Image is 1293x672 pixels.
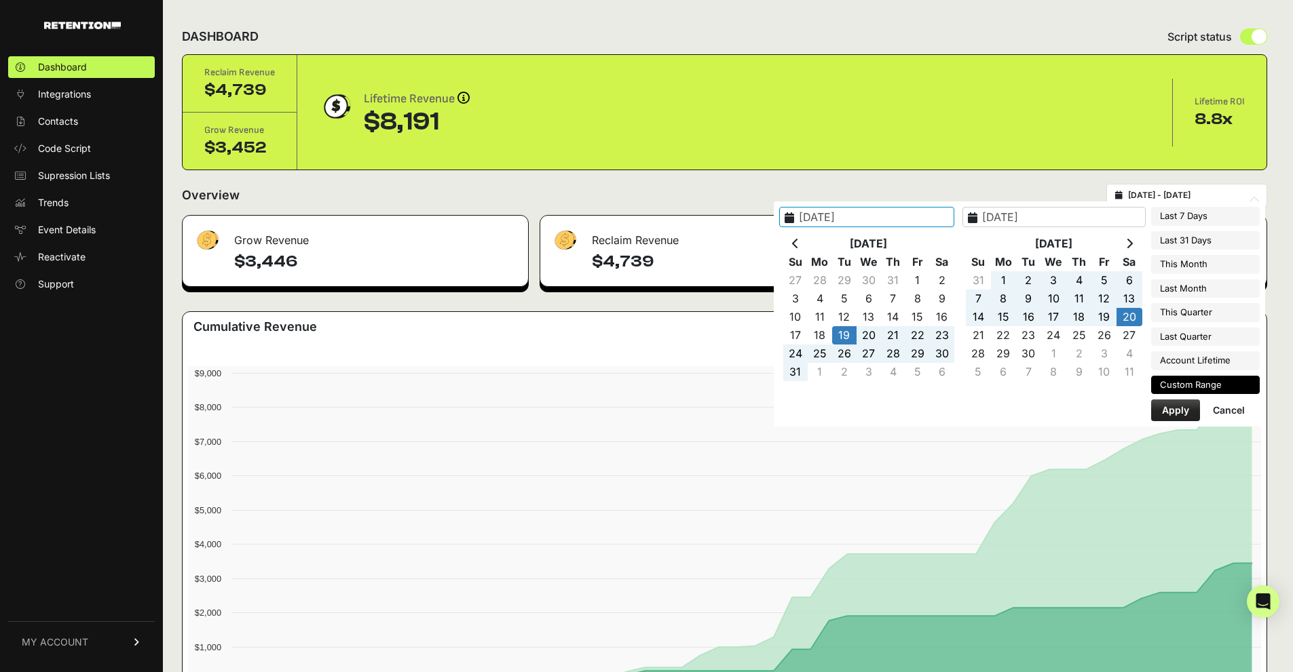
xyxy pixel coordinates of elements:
td: 11 [1066,290,1091,308]
div: Lifetime Revenue [364,90,470,108]
td: 1 [905,271,930,290]
li: Account Lifetime [1151,351,1260,370]
td: 13 [1117,290,1142,308]
td: 21 [881,326,905,344]
td: 9 [1016,290,1041,308]
text: $6,000 [195,471,221,481]
a: Contacts [8,111,155,132]
text: $7,000 [195,437,221,447]
h3: Cumulative Revenue [193,317,317,336]
h2: DASHBOARD [182,27,259,46]
div: Reclaim Revenue [204,66,275,79]
td: 13 [857,308,881,326]
span: Event Details [38,223,96,237]
td: 4 [881,363,905,381]
td: 19 [1091,308,1117,326]
div: Reclaim Revenue [540,216,898,256]
a: Integrations [8,83,155,105]
text: $3,000 [195,574,221,584]
a: MY ACCOUNT [8,621,155,663]
td: 25 [1066,326,1091,344]
text: $5,000 [195,505,221,515]
td: 5 [905,363,930,381]
td: 29 [905,344,930,363]
th: Sa [930,253,954,271]
td: 2 [930,271,954,290]
td: 6 [1117,271,1142,290]
th: [DATE] [808,235,930,253]
td: 29 [991,344,1016,363]
td: 19 [832,326,857,344]
a: Reactivate [8,246,155,268]
td: 31 [966,271,991,290]
li: Custom Range [1151,376,1260,395]
td: 8 [991,290,1016,308]
h4: $3,446 [234,251,517,273]
li: Last 7 Days [1151,207,1260,226]
a: Dashboard [8,56,155,78]
td: 27 [783,271,808,290]
button: Cancel [1202,399,1256,421]
td: 10 [1041,290,1066,308]
th: Fr [1091,253,1117,271]
td: 15 [905,308,930,326]
td: 10 [783,308,808,326]
span: Trends [38,196,69,210]
td: 12 [832,308,857,326]
td: 18 [1066,308,1091,326]
th: We [1041,253,1066,271]
span: Script status [1167,28,1232,45]
th: We [857,253,881,271]
text: $9,000 [195,368,221,378]
img: dollar-coin-05c43ed7efb7bc0c12610022525b4bbbb207c7efeef5aecc26f025e68dcafac9.png [319,90,353,123]
span: Supression Lists [38,169,110,182]
text: $4,000 [195,539,221,549]
button: Apply [1151,399,1200,421]
td: 31 [881,271,905,290]
th: Su [783,253,808,271]
div: $3,452 [204,137,275,159]
td: 21 [966,326,991,344]
td: 26 [832,344,857,363]
h4: $4,739 [592,251,887,273]
td: 23 [1016,326,1041,344]
td: 4 [1117,344,1142,363]
td: 9 [930,290,954,308]
span: Code Script [38,142,91,155]
td: 15 [991,308,1016,326]
td: 2 [1016,271,1041,290]
div: Lifetime ROI [1195,95,1245,108]
th: Fr [905,253,930,271]
td: 24 [783,344,808,363]
td: 30 [1016,344,1041,363]
span: Contacts [38,115,78,128]
td: 18 [808,326,832,344]
th: Su [966,253,991,271]
td: 24 [1041,326,1066,344]
td: 1 [991,271,1016,290]
text: $8,000 [195,402,221,412]
td: 11 [808,308,832,326]
td: 30 [930,344,954,363]
th: Mo [991,253,1016,271]
div: $8,191 [364,108,470,136]
td: 7 [1016,363,1041,381]
td: 20 [857,326,881,344]
li: Last Month [1151,279,1260,298]
td: 23 [930,326,954,344]
td: 12 [1091,290,1117,308]
td: 16 [930,308,954,326]
th: Sa [1117,253,1142,271]
td: 2 [1066,344,1091,363]
span: Reactivate [38,250,86,264]
td: 25 [808,344,832,363]
td: 7 [881,290,905,308]
td: 10 [1091,363,1117,381]
div: $4,739 [204,79,275,101]
td: 31 [783,363,808,381]
text: $2,000 [195,608,221,618]
td: 5 [832,290,857,308]
span: Dashboard [38,60,87,74]
span: MY ACCOUNT [22,635,88,649]
text: $1,000 [195,642,221,652]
